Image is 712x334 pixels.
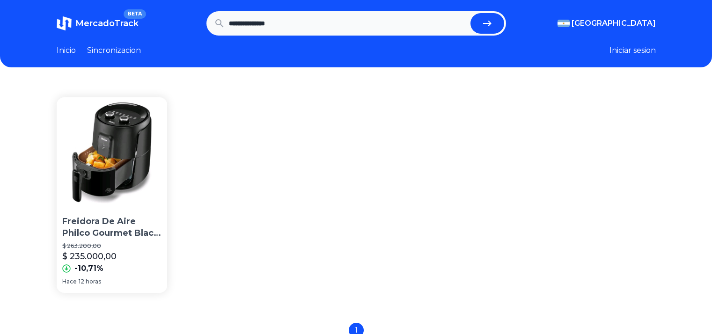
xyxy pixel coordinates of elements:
[74,263,103,274] p: -10,71%
[609,45,656,56] button: Iniciar sesion
[124,9,146,19] span: BETA
[57,97,168,293] a: Freidora De Aire Philco Gourmet Black 4.4 LFreidora De Aire Philco Gourmet Black 4.4 L$ 263.200,0...
[57,16,72,31] img: MercadoTrack
[62,250,117,263] p: $ 235.000,00
[558,18,656,29] button: [GEOGRAPHIC_DATA]
[558,20,570,27] img: Argentina
[87,45,141,56] a: Sincronizacion
[75,18,139,29] span: MercadoTrack
[57,16,139,31] a: MercadoTrackBETA
[79,278,101,285] span: 12 horas
[57,45,76,56] a: Inicio
[572,18,656,29] span: [GEOGRAPHIC_DATA]
[62,278,77,285] span: Hace
[62,242,162,250] p: $ 263.200,00
[62,216,162,239] p: Freidora De Aire Philco Gourmet Black 4.4 L
[57,97,168,208] img: Freidora De Aire Philco Gourmet Black 4.4 L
